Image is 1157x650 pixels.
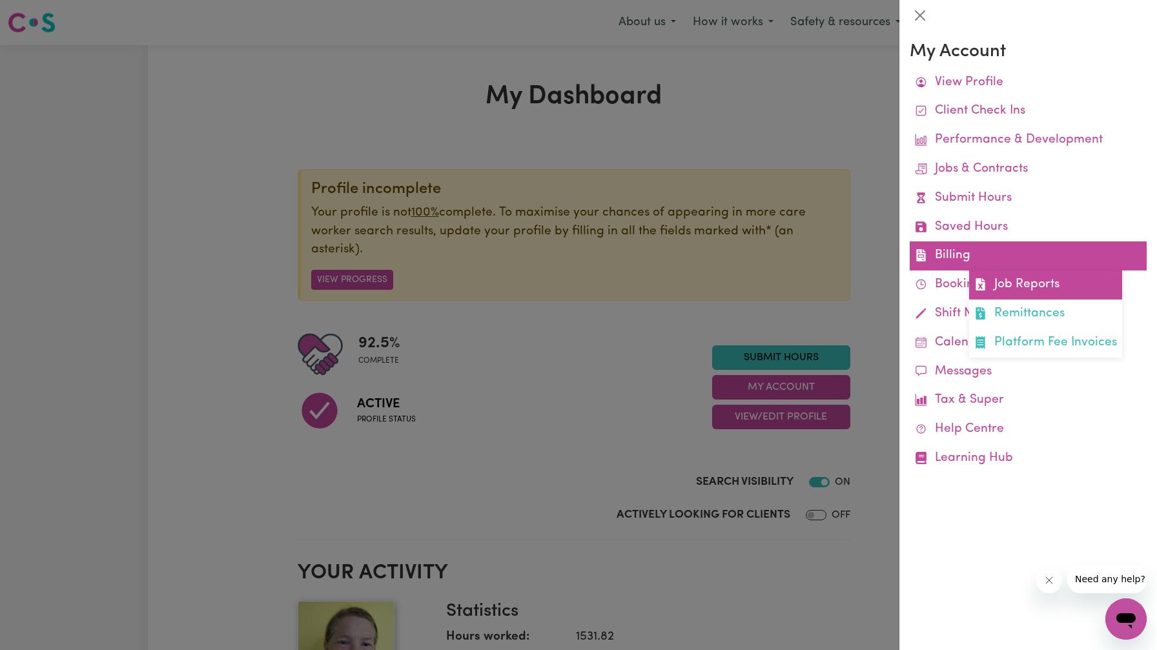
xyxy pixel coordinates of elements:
[969,300,1122,329] a: Remittances
[910,5,930,26] button: Close
[910,444,1147,473] a: Learning Hub
[910,329,1147,358] a: Calendar
[910,386,1147,415] a: Tax & Super
[910,41,1147,63] h3: My Account
[910,415,1147,444] a: Help Centre
[1036,567,1062,593] iframe: Close message
[910,300,1147,329] a: Shift Notes
[969,270,1122,300] a: Job Reports
[1067,565,1147,593] iframe: Message from company
[910,241,1147,270] a: BillingJob ReportsRemittancesPlatform Fee Invoices
[910,68,1147,97] a: View Profile
[910,213,1147,242] a: Saved Hours
[910,358,1147,387] a: Messages
[910,270,1147,300] a: Bookings
[910,184,1147,213] a: Submit Hours
[910,126,1147,155] a: Performance & Development
[910,155,1147,184] a: Jobs & Contracts
[1105,598,1147,640] iframe: Button to launch messaging window
[969,329,1122,358] a: Platform Fee Invoices
[910,97,1147,126] a: Client Check Ins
